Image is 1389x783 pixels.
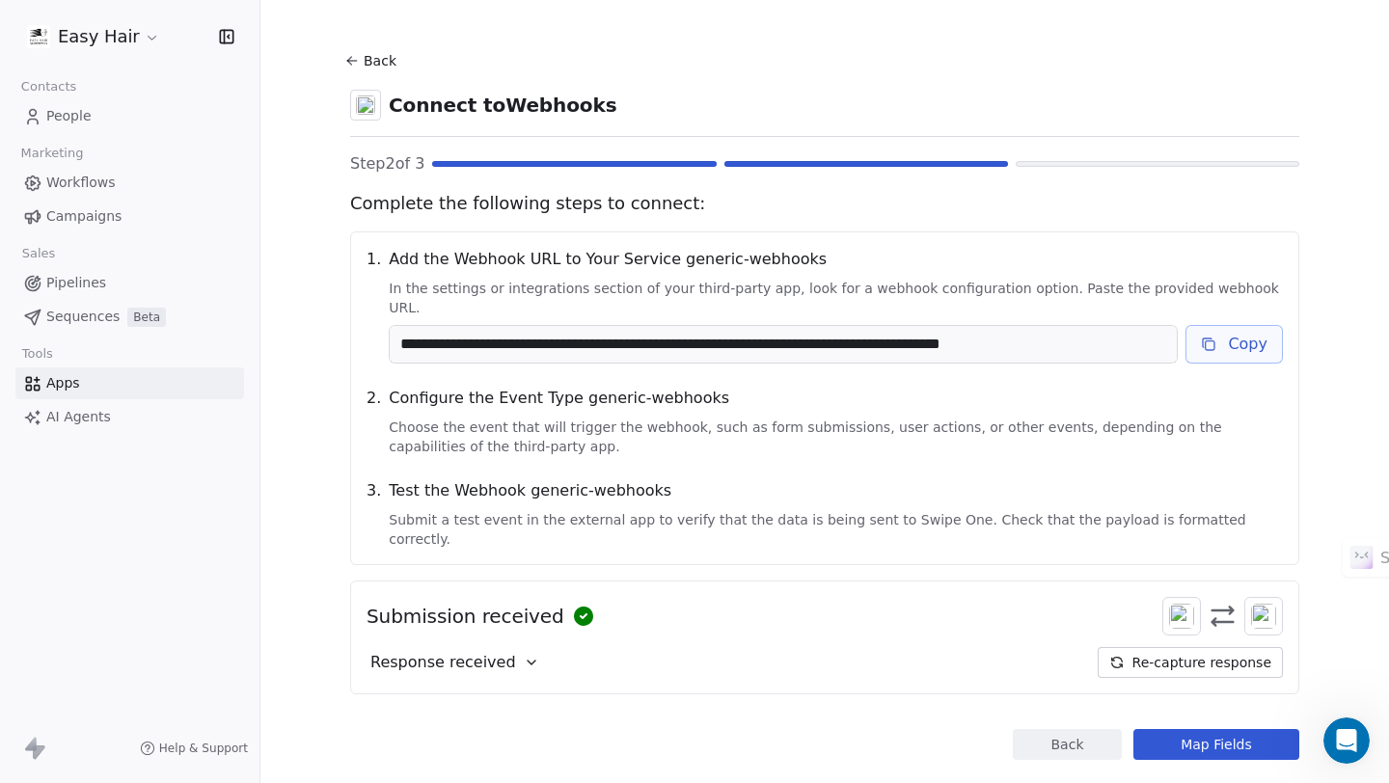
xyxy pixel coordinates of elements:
iframe: Intercom live chat [1323,717,1370,764]
span: AI Agents [46,407,111,427]
button: Re-capture response [1098,647,1283,678]
img: logoforcircle.jpg [27,25,50,48]
a: Campaigns [15,201,244,232]
span: In the settings or integrations section of your third-party app, look for a webhook configuration... [389,279,1283,317]
button: Help [258,602,386,679]
span: Step 2 of 3 [350,152,424,175]
span: Connect to Webhooks [389,92,617,119]
button: Back [342,43,404,78]
a: People [15,100,244,132]
span: Sequences [46,307,120,327]
span: Choose the event that will trigger the webhook, such as form submissions, user actions, or other ... [389,418,1283,456]
span: Submission received [367,603,564,630]
span: Easy Hair [58,24,140,49]
button: Back [1013,729,1122,760]
span: Campaigns [46,206,122,227]
a: Pipelines [15,267,244,299]
span: Pipelines [46,273,106,293]
button: Easy Hair [23,20,164,53]
span: 3 . [367,479,381,549]
a: Workflows [15,167,244,199]
img: Profile image for Mrinal [75,31,114,69]
span: Add the Webhook URL to Your Service generic-webhooks [389,248,1283,271]
button: Messages [128,602,257,679]
div: Close [332,31,367,66]
button: Map Fields [1133,729,1299,760]
span: Apps [46,373,80,393]
p: Hi [PERSON_NAME] [39,137,347,170]
a: Apps [15,367,244,399]
img: Profile image for Ram [112,31,150,69]
span: Help [306,650,337,663]
span: Sales [14,239,64,268]
span: Test the Webhook generic-webhooks [389,479,1283,502]
span: Marketing [13,139,92,168]
button: Copy [1185,325,1283,364]
img: swipeonelogo.svg [1169,604,1194,629]
span: Tools [14,339,61,368]
img: webhooks.svg [356,95,375,115]
div: Send us a message [40,243,322,263]
div: Send us a message [19,227,367,280]
span: 2 . [367,387,381,456]
p: How can we help? [39,170,347,202]
span: Complete the following steps to connect: [350,191,1299,216]
span: Messages [160,650,227,663]
span: Beta [127,308,166,327]
img: webhooks.svg [1251,604,1276,629]
span: Submit a test event in the external app to verify that the data is being sent to Swipe One. Check... [389,510,1283,549]
a: SequencesBeta [15,301,244,333]
a: AI Agents [15,401,244,433]
span: Configure the Event Type generic-webhooks [389,387,1283,410]
span: 1 . [367,248,381,364]
span: Home [42,650,86,663]
span: People [46,106,92,126]
span: Contacts [13,72,85,101]
span: Response received [370,651,516,674]
span: Help & Support [159,741,248,756]
a: Help & Support [140,741,248,756]
span: Workflows [46,173,116,193]
img: Profile image for Harinder [39,31,77,69]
